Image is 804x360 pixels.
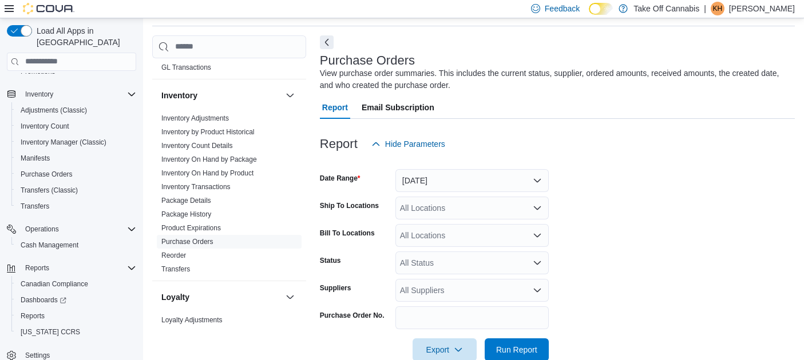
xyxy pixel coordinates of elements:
[16,325,85,339] a: [US_STATE] CCRS
[11,166,141,182] button: Purchase Orders
[11,118,141,134] button: Inventory Count
[161,127,255,137] span: Inventory by Product Historical
[16,238,83,252] a: Cash Management
[21,295,66,305] span: Dashboards
[25,263,49,273] span: Reports
[713,2,723,15] span: KH
[21,241,78,250] span: Cash Management
[11,102,141,118] button: Adjustments (Classic)
[16,293,136,307] span: Dashboards
[161,238,213,246] a: Purchase Orders
[320,35,334,49] button: Next
[161,141,233,150] span: Inventory Count Details
[16,103,136,117] span: Adjustments (Classic)
[152,313,306,345] div: Loyalty
[161,155,257,164] span: Inventory On Hand by Package
[2,221,141,237] button: Operations
[21,261,136,275] span: Reports
[161,114,229,123] span: Inventory Adjustments
[152,47,306,79] div: Finance
[320,174,361,183] label: Date Range
[533,203,542,213] button: Open list of options
[161,169,254,178] span: Inventory On Hand by Product
[161,291,189,303] h3: Loyalty
[711,2,724,15] div: Karen H
[322,96,348,119] span: Report
[161,223,221,233] span: Product Expirations
[16,309,49,323] a: Reports
[2,86,141,102] button: Inventory
[395,169,549,192] button: [DATE]
[161,63,211,72] span: GL Transactions
[16,309,136,323] span: Reports
[11,150,141,166] button: Manifests
[23,3,74,14] img: Cova
[320,54,415,67] h3: Purchase Orders
[161,183,231,191] a: Inventory Transactions
[320,137,358,151] h3: Report
[704,2,706,15] p: |
[589,3,613,15] input: Dark Mode
[545,3,580,14] span: Feedback
[729,2,795,15] p: [PERSON_NAME]
[161,169,254,177] a: Inventory On Hand by Product
[16,293,71,307] a: Dashboards
[2,260,141,276] button: Reports
[533,231,542,240] button: Open list of options
[161,155,257,163] a: Inventory On Hand by Package
[16,135,111,149] a: Inventory Manager (Classic)
[21,87,58,101] button: Inventory
[21,138,106,147] span: Inventory Manager (Classic)
[161,237,213,246] span: Purchase Orders
[161,251,186,259] a: Reorder
[16,277,136,291] span: Canadian Compliance
[533,258,542,267] button: Open list of options
[161,291,281,303] button: Loyalty
[21,106,87,115] span: Adjustments (Classic)
[533,286,542,295] button: Open list of options
[320,283,351,293] label: Suppliers
[496,344,537,355] span: Run Report
[283,290,297,304] button: Loyalty
[320,67,789,91] div: View purchase order summaries. This includes the current status, supplier, ordered amounts, recei...
[283,89,297,102] button: Inventory
[21,122,69,131] span: Inventory Count
[16,183,136,197] span: Transfers (Classic)
[25,90,53,99] span: Inventory
[367,133,450,155] button: Hide Parameters
[25,225,59,234] span: Operations
[161,210,211,219] span: Package History
[161,63,211,71] a: GL Transactions
[161,224,221,232] a: Product Expirations
[320,201,379,210] label: Ship To Locations
[16,119,74,133] a: Inventory Count
[161,316,223,324] a: Loyalty Adjustments
[320,229,375,238] label: Bill To Locations
[16,135,136,149] span: Inventory Manager (Classic)
[21,327,80,337] span: [US_STATE] CCRS
[161,114,229,122] a: Inventory Adjustments
[161,142,233,150] a: Inventory Count Details
[161,265,190,273] a: Transfers
[16,325,136,339] span: Washington CCRS
[320,311,385,320] label: Purchase Order No.
[16,103,92,117] a: Adjustments (Classic)
[161,210,211,218] a: Package History
[320,256,341,265] label: Status
[21,186,78,195] span: Transfers (Classic)
[161,251,186,260] span: Reorder
[21,87,136,101] span: Inventory
[161,182,231,191] span: Inventory Transactions
[21,202,49,211] span: Transfers
[16,199,136,213] span: Transfers
[16,183,82,197] a: Transfers (Classic)
[161,265,190,274] span: Transfers
[16,199,54,213] a: Transfers
[11,308,141,324] button: Reports
[21,311,45,321] span: Reports
[16,167,77,181] a: Purchase Orders
[32,25,136,48] span: Load All Apps in [GEOGRAPHIC_DATA]
[11,134,141,150] button: Inventory Manager (Classic)
[16,151,54,165] a: Manifests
